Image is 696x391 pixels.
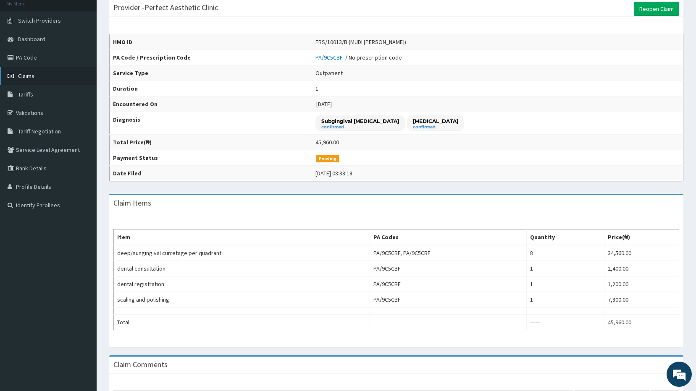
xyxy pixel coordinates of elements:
[526,245,604,261] td: 8
[16,42,34,63] img: d_794563401_company_1708531726252_794563401
[634,2,679,16] a: Reopen Claim
[370,261,526,276] td: PA/9C5CBF
[315,69,343,77] div: Outpatient
[114,276,370,292] td: dental registration
[114,245,370,261] td: deep/sungingival curretage per quadrant
[604,292,679,308] td: 7,800.00
[413,117,458,125] p: [MEDICAL_DATA]
[114,261,370,276] td: dental consultation
[49,106,116,190] span: We're online!
[370,229,526,245] th: PA Codes
[526,292,604,308] td: 1
[604,245,679,261] td: 34,560.00
[110,81,312,96] th: Duration
[113,4,218,11] h3: Provider - Perfect Aesthetic Clinic
[138,4,158,24] div: Minimize live chat window
[18,72,34,80] span: Claims
[18,35,45,43] span: Dashboard
[604,261,679,276] td: 2,400.00
[113,361,168,368] h3: Claim Comments
[370,245,526,261] td: PA/9C5CBF, PA/9C5CBF
[110,34,312,50] th: HMO ID
[18,91,33,98] span: Tariffs
[110,50,312,65] th: PA Code / Prescription Code
[18,128,61,135] span: Tariff Negotiation
[315,84,318,93] div: 1
[110,112,312,135] th: Diagnosis
[526,315,604,330] td: ------
[315,53,402,62] div: / No prescription code
[604,276,679,292] td: 1,200.00
[18,17,61,24] span: Switch Providers
[110,96,312,112] th: Encountered On
[110,135,312,150] th: Total Price(₦)
[413,125,458,129] small: confirmed
[526,276,604,292] td: 1
[526,261,604,276] td: 1
[316,155,339,162] span: Pending
[110,166,312,181] th: Date Filed
[604,315,679,330] td: 45,960.00
[315,38,406,46] div: FRS/10013/B (MUDI [PERSON_NAME])
[315,138,339,146] div: 45,960.00
[114,315,370,330] td: Total
[315,54,345,61] a: PA/9C5CBF
[114,292,370,308] td: scaling and polishing
[526,229,604,245] th: Quantity
[4,229,160,258] textarea: Type your message and hit 'Enter'
[110,65,312,81] th: Service Type
[110,150,312,166] th: Payment Status
[321,117,399,125] p: Subgingival [MEDICAL_DATA]
[315,169,352,177] div: [DATE] 08:33:18
[114,229,370,245] th: Item
[604,229,679,245] th: Price(₦)
[316,100,332,108] span: [DATE]
[44,47,141,58] div: Chat with us now
[370,292,526,308] td: PA/9C5CBF
[370,276,526,292] td: PA/9C5CBF
[321,125,399,129] small: confirmed
[113,199,151,207] h3: Claim Items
